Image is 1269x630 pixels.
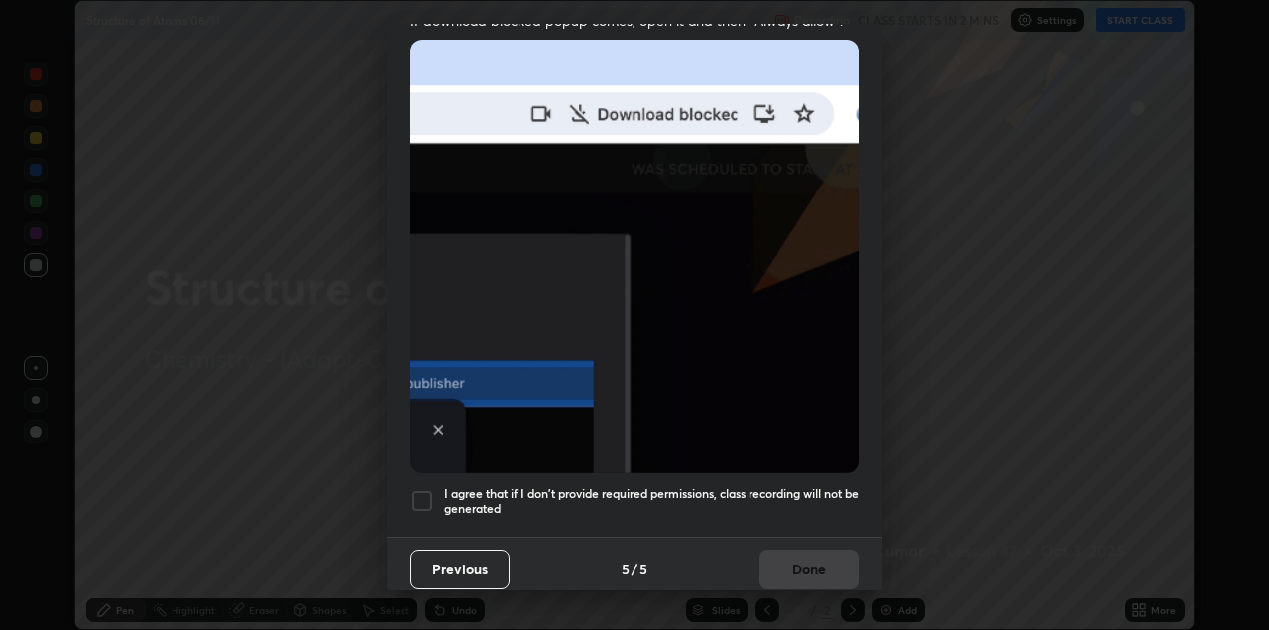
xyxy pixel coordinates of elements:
[622,559,630,579] h4: 5
[444,486,859,517] h5: I agree that if I don't provide required permissions, class recording will not be generated
[410,550,510,589] button: Previous
[410,40,859,473] img: downloads-permission-blocked.gif
[632,559,637,579] h4: /
[639,559,647,579] h4: 5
